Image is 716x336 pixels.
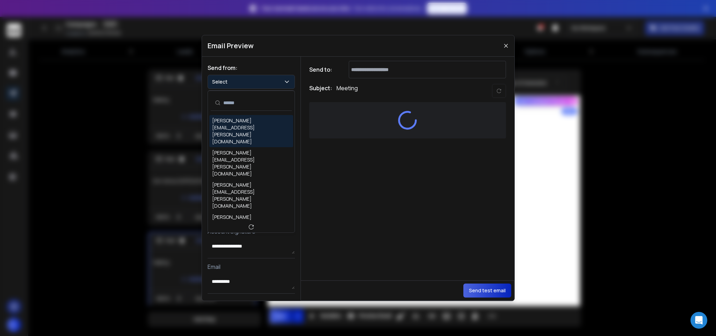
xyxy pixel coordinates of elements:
[690,312,707,329] div: Open Intercom Messenger
[208,41,254,51] h1: Email Preview
[208,263,295,271] p: Email
[463,284,511,298] button: Send test email
[309,84,332,98] h1: Subject:
[212,181,290,209] div: [PERSON_NAME][EMAIL_ADDRESS][PERSON_NAME][DOMAIN_NAME]
[309,65,337,74] h1: Send to:
[212,78,230,85] p: Select
[337,84,358,98] p: Meeting
[212,214,290,242] div: [PERSON_NAME][EMAIL_ADDRESS][PERSON_NAME][DOMAIN_NAME]
[212,117,290,145] div: [PERSON_NAME][EMAIL_ADDRESS][PERSON_NAME][DOMAIN_NAME]
[212,149,290,177] div: [PERSON_NAME][EMAIL_ADDRESS][PERSON_NAME][DOMAIN_NAME]
[208,64,295,72] h1: Send from:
